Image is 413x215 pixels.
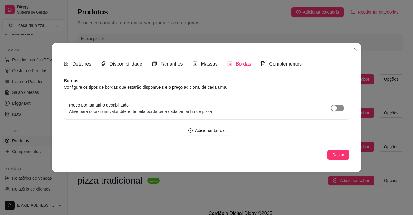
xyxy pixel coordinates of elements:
p: Ative para cobrar um valor diferente pela borda para cada tamanho de pizza [69,108,212,114]
span: Adicionar borda [195,127,225,134]
span: Tamanhos [161,61,183,66]
span: Salvar [332,152,344,158]
span: profile [227,61,232,66]
button: Salvar [327,150,349,160]
span: Detalhes [72,61,91,66]
button: Adicionar borda [184,126,229,135]
span: Bordas [236,61,251,66]
label: Preço por tamanho desabilitado [69,103,129,107]
span: file-add [261,61,265,66]
span: plus-circle [188,128,193,133]
span: Disponibilidade [109,61,142,66]
article: Bordas [64,77,349,84]
span: Complementos [269,61,302,66]
article: Configure os tipos de bordas que estarão disponíveis e o preço adicional de cada uma. [64,84,349,91]
span: tags [101,61,106,66]
span: Massas [201,61,218,66]
span: profile [193,61,197,66]
button: Close [350,44,360,54]
span: appstore [64,61,69,66]
span: switcher [152,61,157,66]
